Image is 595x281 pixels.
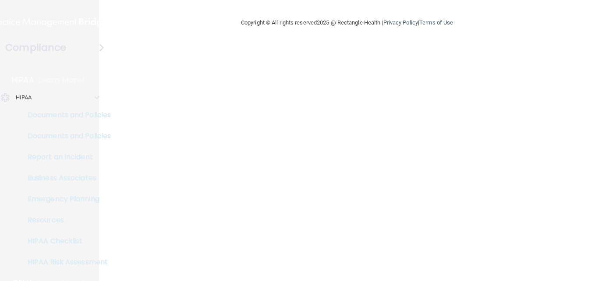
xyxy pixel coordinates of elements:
p: Business Associates [6,174,125,183]
p: HIPAA Risk Assessment [6,258,125,267]
p: HIPAA [16,92,32,103]
p: Resources [6,216,125,225]
p: Documents and Policies [6,132,125,140]
p: Learn More! [39,75,85,85]
p: Report an Incident [6,153,125,162]
div: Copyright © All rights reserved 2025 @ Rectangle Health | | [187,9,507,37]
a: Privacy Policy [383,19,418,26]
p: Emergency Planning [6,195,125,204]
p: Documents and Policies [6,111,125,119]
p: HIPAA [12,75,34,85]
h4: Compliance [5,42,66,54]
a: Terms of Use [419,19,453,26]
p: HIPAA Checklist [6,237,125,246]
